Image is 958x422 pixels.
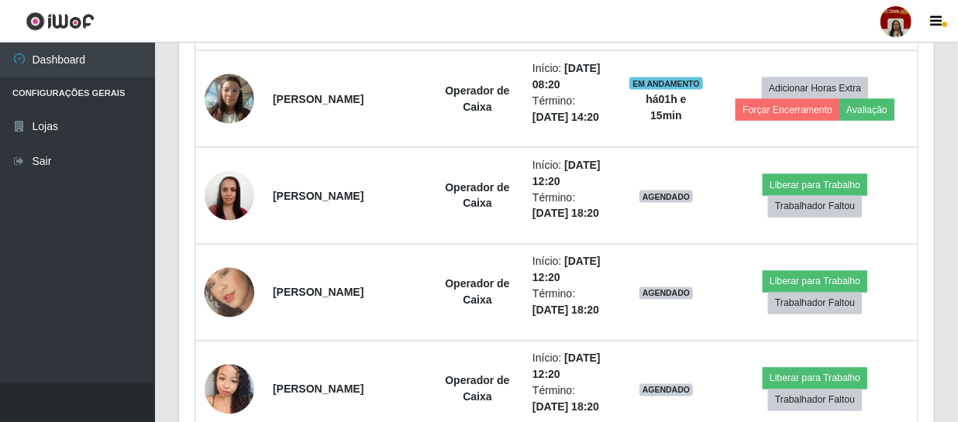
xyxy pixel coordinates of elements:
time: [DATE] 18:20 [532,304,599,317]
time: [DATE] 12:20 [532,159,601,187]
time: [DATE] 18:20 [532,401,599,413]
span: AGENDADO [639,287,694,300]
li: Término: [532,93,611,125]
li: Início: [532,60,611,93]
li: Início: [532,254,611,286]
button: Liberar para Trabalho [763,271,867,293]
img: 1725123414689.jpeg [205,249,254,337]
time: [DATE] 12:20 [532,352,601,381]
img: 1626269852710.jpeg [205,163,254,228]
button: Trabalhador Faltou [768,196,862,218]
button: Liberar para Trabalho [763,368,867,389]
img: 1735257237444.jpeg [205,356,254,422]
li: Término: [532,286,611,319]
time: [DATE] 18:20 [532,208,599,220]
img: 1735410099606.jpeg [205,66,254,132]
strong: há 01 h e 15 min [646,93,686,122]
button: Adicionar Horas Extra [762,77,868,99]
li: Término: [532,190,611,222]
span: EM ANDAMENTO [629,77,703,90]
strong: [PERSON_NAME] [273,190,364,202]
li: Início: [532,157,611,190]
button: Trabalhador Faltou [768,389,862,411]
time: [DATE] 14:20 [532,111,599,123]
span: AGENDADO [639,384,694,396]
strong: [PERSON_NAME] [273,286,364,299]
li: Término: [532,383,611,416]
button: Trabalhador Faltou [768,293,862,314]
img: CoreUI Logo [26,12,95,31]
li: Início: [532,351,611,383]
strong: Operador de Caixa [445,181,509,210]
time: [DATE] 08:20 [532,62,601,91]
span: AGENDADO [639,190,694,203]
strong: [PERSON_NAME] [273,383,364,396]
button: Forçar Encerramento [736,99,839,121]
strong: Operador de Caixa [445,375,509,403]
strong: Operador de Caixa [445,278,509,307]
button: Avaliação [839,99,894,121]
time: [DATE] 12:20 [532,256,601,284]
strong: Operador de Caixa [445,84,509,113]
strong: [PERSON_NAME] [273,93,364,105]
button: Liberar para Trabalho [763,174,867,196]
